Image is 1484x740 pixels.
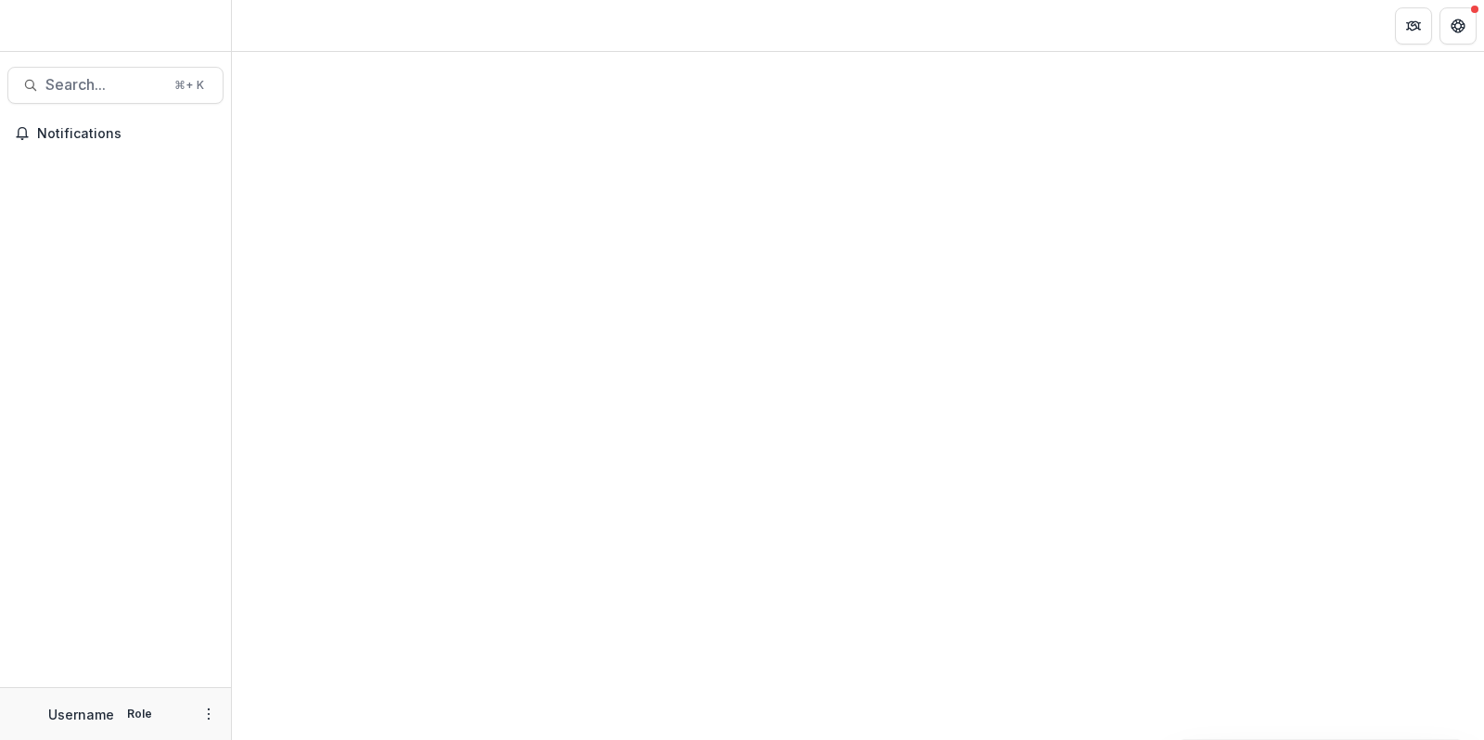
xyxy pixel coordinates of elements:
[171,75,208,96] div: ⌘ + K
[48,705,114,724] p: Username
[1395,7,1432,45] button: Partners
[1439,7,1477,45] button: Get Help
[198,703,220,725] button: More
[7,67,224,104] button: Search...
[122,706,158,722] p: Role
[239,12,318,39] nav: breadcrumb
[37,126,216,142] span: Notifications
[7,119,224,148] button: Notifications
[45,76,163,94] span: Search...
